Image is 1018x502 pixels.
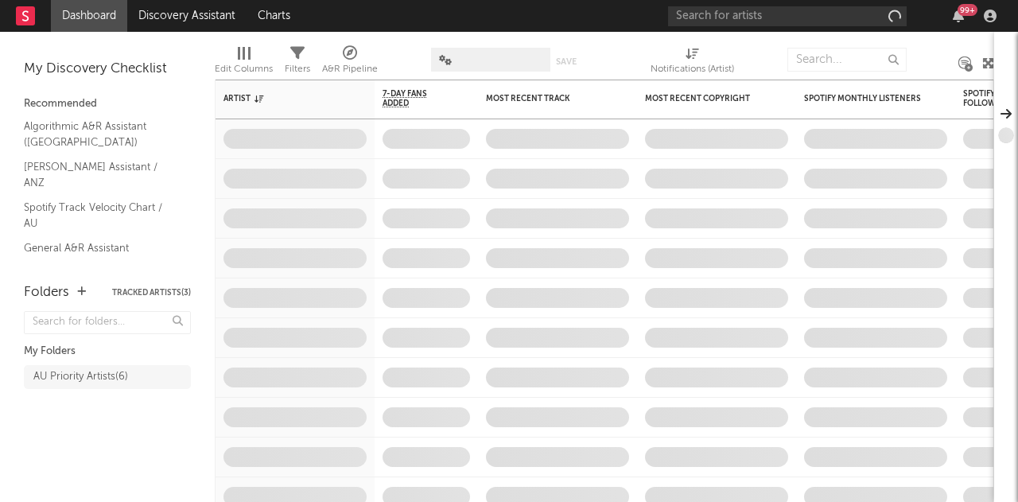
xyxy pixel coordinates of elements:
[322,60,378,79] div: A&R Pipeline
[24,118,175,150] a: Algorithmic A&R Assistant ([GEOGRAPHIC_DATA])
[953,10,964,22] button: 99+
[668,6,907,26] input: Search for artists
[24,95,191,114] div: Recommended
[285,40,310,86] div: Filters
[112,289,191,297] button: Tracked Artists(3)
[215,40,273,86] div: Edit Columns
[285,60,310,79] div: Filters
[804,94,923,103] div: Spotify Monthly Listeners
[645,94,764,103] div: Most Recent Copyright
[556,57,577,66] button: Save
[651,40,734,86] div: Notifications (Artist)
[322,40,378,86] div: A&R Pipeline
[486,94,605,103] div: Most Recent Track
[24,199,175,232] a: Spotify Track Velocity Chart / AU
[651,60,734,79] div: Notifications (Artist)
[24,60,191,79] div: My Discovery Checklist
[24,283,69,302] div: Folders
[24,239,175,272] a: General A&R Assistant ([GEOGRAPHIC_DATA])
[383,89,446,108] span: 7-Day Fans Added
[24,342,191,361] div: My Folders
[958,4,977,16] div: 99 +
[787,48,907,72] input: Search...
[24,311,191,334] input: Search for folders...
[24,158,175,191] a: [PERSON_NAME] Assistant / ANZ
[215,60,273,79] div: Edit Columns
[223,94,343,103] div: Artist
[33,368,128,387] div: AU Priority Artists ( 6 )
[24,365,191,389] a: AU Priority Artists(6)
